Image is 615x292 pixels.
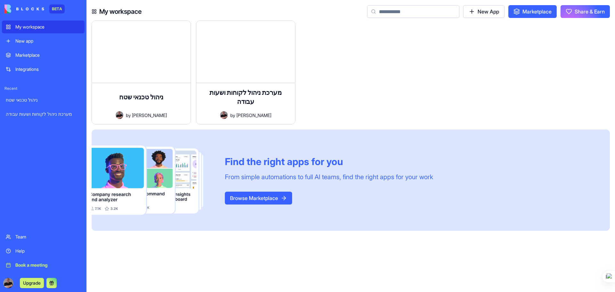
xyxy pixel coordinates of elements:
[225,172,433,181] div: From simple automations to full AI teams, find the right apps for your work
[2,108,85,121] a: מערכת ניהול לקוחות ושעות עבודה
[15,24,81,30] div: My workspace
[225,195,292,201] a: Browse Marketplace
[2,245,85,257] a: Help
[225,192,292,204] button: Browse Marketplace
[15,66,81,72] div: Integrations
[132,112,167,119] span: [PERSON_NAME]
[15,234,81,240] div: Team
[49,4,65,13] div: BETA
[230,112,235,119] span: by
[201,88,290,106] h4: מערכת ניהול לקוחות ושעות עבודה
[4,4,44,13] img: logo
[220,111,228,119] img: Avatar
[225,156,433,167] div: Find the right apps for you
[2,86,85,91] span: Recent
[2,94,85,106] a: ניהול טכנאי שטח
[463,5,504,18] a: New App
[2,21,85,33] a: My workspace
[15,248,81,254] div: Help
[15,52,81,58] div: Marketplace
[508,5,557,18] a: Marketplace
[561,5,610,18] button: Share & Earn
[6,97,81,103] div: ניהול טכנאי שטח
[15,38,81,44] div: New app
[6,111,81,117] div: מערכת ניהול לקוחות ושעות עבודה
[236,112,271,119] span: [PERSON_NAME]
[196,21,295,124] a: מערכת ניהול לקוחות ושעות עבודהAvatarby[PERSON_NAME]
[2,49,85,62] a: Marketplace
[2,230,85,243] a: Team
[3,278,13,288] img: ACg8ocIVsvydE8A5AB97KHThCT7U5GstpMLS1pRiuO3YvEL_rFIKgiFe=s96-c
[20,279,44,286] a: Upgrade
[20,278,44,288] button: Upgrade
[2,259,85,271] a: Book a meeting
[119,93,163,102] h4: ניהול טכנאי שטח
[92,21,191,124] a: ניהול טכנאי שטחAvatarby[PERSON_NAME]
[126,112,131,119] span: by
[4,4,65,13] a: BETA
[2,63,85,76] a: Integrations
[99,7,142,16] h4: My workspace
[15,262,81,268] div: Book a meeting
[116,111,123,119] img: Avatar
[2,35,85,47] a: New app
[575,8,605,15] span: Share & Earn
